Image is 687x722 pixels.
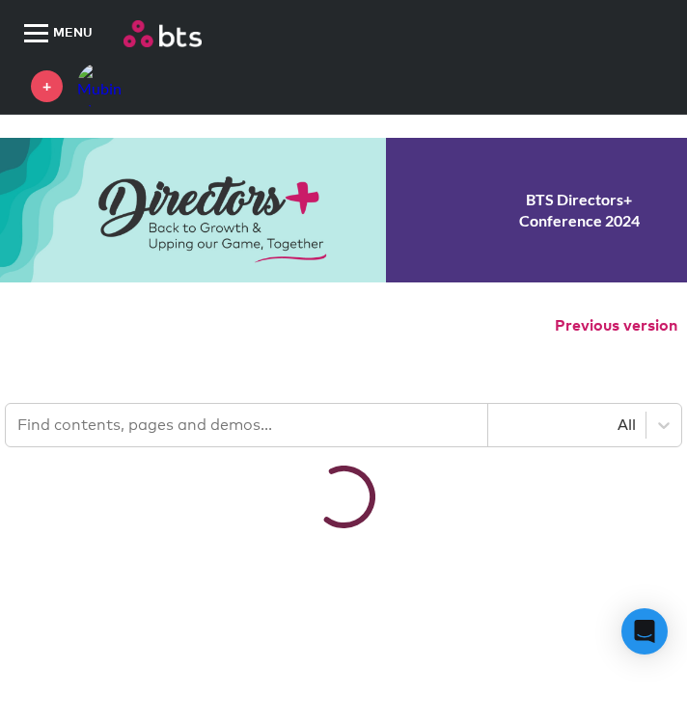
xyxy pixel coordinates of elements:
div: Open Intercom Messenger [621,608,668,655]
img: Mubin Al Rashid [77,63,124,109]
span: MENU [53,5,100,63]
button: Previous version [555,315,677,336]
a: Profile [77,63,124,109]
a: + [31,70,63,102]
img: BTS Logo [124,20,202,47]
button: MENU [10,5,124,63]
input: Find contents, pages and demos... [6,404,488,446]
a: Go home [124,20,677,47]
div: All [498,414,636,435]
